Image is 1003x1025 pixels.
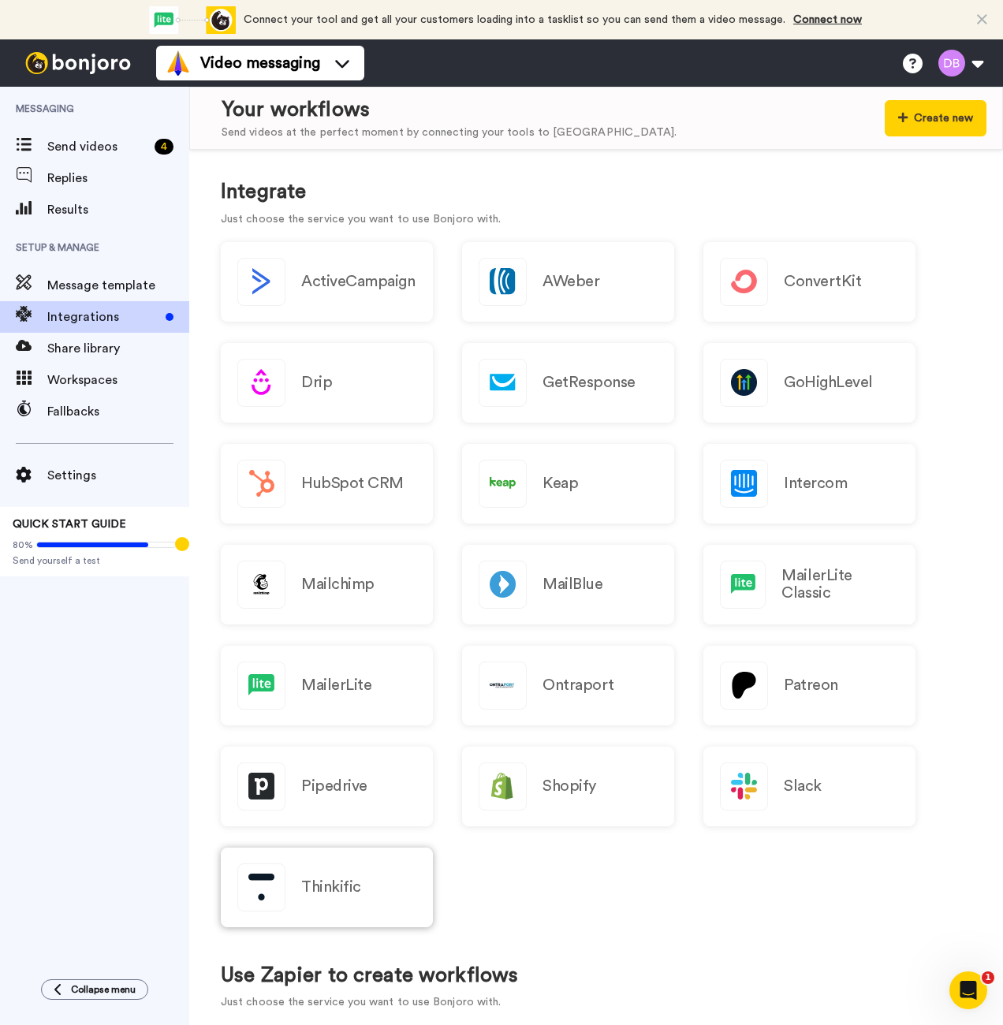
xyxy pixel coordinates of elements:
[543,777,596,795] h2: Shopify
[155,139,173,155] div: 4
[47,371,189,389] span: Workspaces
[221,181,971,203] h1: Integrate
[41,979,148,1000] button: Collapse menu
[13,539,33,551] span: 80%
[462,646,674,725] a: Ontraport
[71,983,136,996] span: Collapse menu
[221,343,433,423] a: Drip
[301,374,332,391] h2: Drip
[238,662,285,709] img: logo_mailerlite.svg
[462,545,674,624] a: MailBlue
[47,402,189,421] span: Fallbacks
[949,971,987,1009] iframe: Intercom live chat
[13,554,177,567] span: Send yourself a test
[885,100,986,136] button: Create new
[221,545,433,624] a: Mailchimp
[301,273,415,290] h2: ActiveCampaign
[543,676,614,694] h2: Ontraport
[543,475,578,492] h2: Keap
[543,374,636,391] h2: GetResponse
[19,52,137,74] img: bj-logo-header-white.svg
[703,545,915,624] a: MailerLite Classic
[721,763,767,810] img: logo_slack.svg
[47,200,189,219] span: Results
[47,339,189,358] span: Share library
[47,169,189,188] span: Replies
[47,466,189,485] span: Settings
[149,6,236,34] div: animation
[784,777,822,795] h2: Slack
[479,763,526,810] img: logo_shopify.svg
[543,273,599,290] h2: AWeber
[238,763,285,810] img: logo_pipedrive.png
[221,211,971,228] p: Just choose the service you want to use Bonjoro with.
[238,259,285,305] img: logo_activecampaign.svg
[784,475,847,492] h2: Intercom
[721,561,765,608] img: logo_mailerlite.svg
[781,567,899,602] h2: MailerLite Classic
[222,95,677,125] div: Your workflows
[479,259,526,305] img: logo_aweber.svg
[221,242,433,322] button: ActiveCampaign
[244,14,785,25] span: Connect your tool and get all your customers loading into a tasklist so you can send them a video...
[166,50,191,76] img: vm-color.svg
[301,676,371,694] h2: MailerLite
[221,646,433,725] a: MailerLite
[793,14,862,25] a: Connect now
[301,878,361,896] h2: Thinkific
[238,864,285,911] img: logo_thinkific.svg
[703,747,915,826] a: Slack
[703,343,915,423] a: GoHighLevel
[301,777,367,795] h2: Pipedrive
[703,646,915,725] a: Patreon
[47,307,159,326] span: Integrations
[479,561,526,608] img: logo_mailblue.png
[462,444,674,524] a: Keap
[238,460,285,507] img: logo_hubspot.svg
[301,576,375,593] h2: Mailchimp
[721,662,767,709] img: logo_patreon.svg
[462,242,674,322] a: AWeber
[784,374,873,391] h2: GoHighLevel
[47,276,189,295] span: Message template
[221,848,433,927] a: Thinkific
[479,360,526,406] img: logo_getresponse.svg
[221,747,433,826] a: Pipedrive
[221,964,518,987] h1: Use Zapier to create workflows
[47,137,148,156] span: Send videos
[200,52,320,74] span: Video messaging
[479,662,526,709] img: logo_ontraport.svg
[462,343,674,423] a: GetResponse
[301,475,404,492] h2: HubSpot CRM
[238,561,285,608] img: logo_mailchimp.svg
[13,519,126,530] span: QUICK START GUIDE
[721,460,767,507] img: logo_intercom.svg
[721,259,767,305] img: logo_convertkit.svg
[703,444,915,524] a: Intercom
[982,971,994,984] span: 1
[703,242,915,322] a: ConvertKit
[222,125,677,141] div: Send videos at the perfect moment by connecting your tools to [GEOGRAPHIC_DATA].
[175,537,189,551] div: Tooltip anchor
[784,676,838,694] h2: Patreon
[221,994,518,1011] p: Just choose the service you want to use Bonjoro with.
[238,360,285,406] img: logo_drip.svg
[221,444,433,524] a: HubSpot CRM
[543,576,602,593] h2: MailBlue
[462,747,674,826] a: Shopify
[784,273,861,290] h2: ConvertKit
[721,360,767,406] img: logo_gohighlevel.png
[479,460,526,507] img: logo_keap.svg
